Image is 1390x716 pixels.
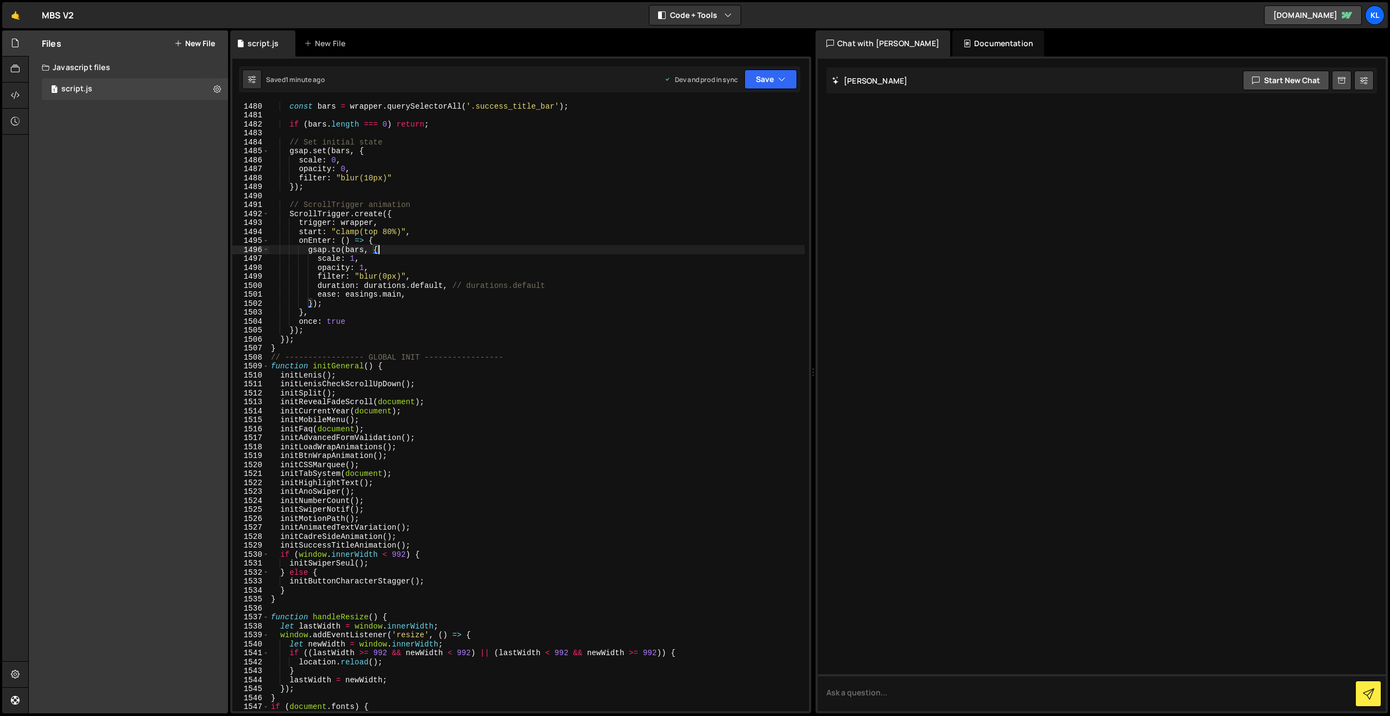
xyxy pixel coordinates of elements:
div: 1484 [232,138,269,147]
div: 1521 [232,469,269,479]
div: 1545 [232,684,269,694]
div: script.js [248,38,279,49]
div: 1490 [232,192,269,201]
div: 1528 [232,532,269,542]
div: 1504 [232,317,269,326]
div: 1532 [232,568,269,577]
div: 1480 [232,102,269,111]
div: 1519 [232,451,269,461]
a: 🤙 [2,2,29,28]
div: 1485 [232,147,269,156]
div: 1542 [232,658,269,667]
div: MBS V2 [42,9,74,22]
div: 1 minute ago [286,75,325,84]
div: 1513 [232,398,269,407]
div: 1530 [232,550,269,560]
div: 1508 [232,353,269,362]
div: 1512 [232,389,269,398]
div: 1481 [232,111,269,120]
div: 1518 [232,443,269,452]
button: Save [744,70,797,89]
div: Saved [266,75,325,84]
button: New File [174,39,215,48]
div: 1491 [232,200,269,210]
div: 1496 [232,246,269,255]
div: 1499 [232,272,269,281]
button: Start new chat [1243,71,1329,90]
div: 1524 [232,497,269,506]
div: 1487 [232,165,269,174]
div: 1517 [232,434,269,443]
div: 1546 [232,694,269,703]
div: 1536 [232,604,269,613]
div: Documentation [952,30,1044,56]
div: Javascript files [29,56,228,78]
div: 1534 [232,586,269,595]
div: 1515 [232,416,269,425]
div: 1498 [232,263,269,273]
div: 1507 [232,344,269,353]
div: 1540 [232,640,269,649]
div: 1509 [232,362,269,371]
div: 1525 [232,505,269,514]
div: 1502 [232,299,269,309]
div: 1531 [232,559,269,568]
div: 1522 [232,479,269,488]
div: 1535 [232,595,269,604]
div: 1488 [232,174,269,183]
h2: Files [42,37,61,49]
span: 1 [51,86,58,95]
div: 1529 [232,541,269,550]
div: 1538 [232,622,269,631]
div: 1505 [232,326,269,335]
div: 1493 [232,218,269,228]
div: 1544 [232,676,269,685]
div: 16372/44284.js [42,78,228,100]
div: 1510 [232,371,269,380]
div: 1539 [232,631,269,640]
div: 1541 [232,649,269,658]
div: 1506 [232,335,269,344]
a: Kl [1365,5,1385,25]
div: 1492 [232,210,269,219]
div: 1486 [232,156,269,165]
div: 1511 [232,380,269,389]
div: 1494 [232,228,269,237]
div: script.js [61,84,92,94]
div: 1514 [232,407,269,416]
div: 1543 [232,667,269,676]
div: Chat with [PERSON_NAME] [816,30,950,56]
div: 1526 [232,514,269,524]
div: 1503 [232,308,269,317]
div: New File [304,38,350,49]
div: 1482 [232,120,269,129]
div: Dev and prod in sync [664,75,738,84]
div: 1497 [232,254,269,263]
div: 1500 [232,281,269,291]
div: 1495 [232,236,269,246]
div: 1489 [232,183,269,192]
div: 1527 [232,523,269,532]
button: Code + Tools [649,5,741,25]
div: 1483 [232,129,269,138]
h2: [PERSON_NAME] [832,76,907,86]
div: 1520 [232,461,269,470]
div: 1516 [232,425,269,434]
div: 1501 [232,290,269,299]
div: 1533 [232,577,269,586]
div: 1537 [232,613,269,622]
a: [DOMAIN_NAME] [1264,5,1362,25]
div: 1547 [232,702,269,712]
div: 1523 [232,487,269,497]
